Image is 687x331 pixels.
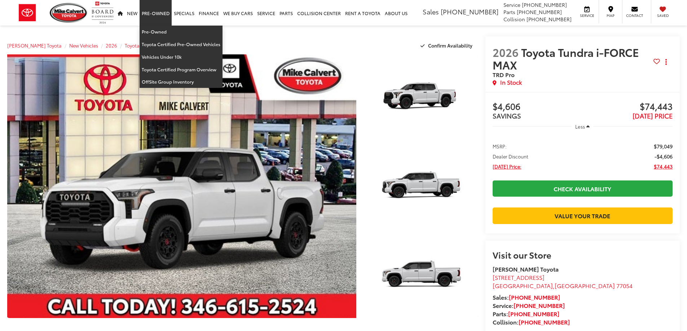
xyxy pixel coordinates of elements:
a: Expand Photo 2 [364,144,478,229]
span: [GEOGRAPHIC_DATA] [555,281,615,290]
a: Value Your Trade [493,207,673,224]
span: Confirm Availability [428,42,472,49]
button: Confirm Availability [417,39,478,52]
span: $79,049 [654,143,673,150]
span: Contact [626,13,643,18]
span: -$4,606 [655,153,673,160]
span: MSRP: [493,143,507,150]
span: [PHONE_NUMBER] [517,8,562,15]
h2: Visit our Store [493,250,673,259]
span: Service [503,1,520,8]
img: 2026 Toyota Tundra i-FORCE MAX TRD Pro [363,143,479,230]
a: [PHONE_NUMBER] [508,309,559,318]
img: 2026 Toyota Tundra i-FORCE MAX TRD Pro [363,232,479,319]
span: 2026 [493,44,519,60]
a: [STREET_ADDRESS] [GEOGRAPHIC_DATA],[GEOGRAPHIC_DATA] 77054 [493,273,633,290]
span: $74,443 [582,102,673,112]
span: [DATE] Price: [493,163,521,170]
span: [PHONE_NUMBER] [441,7,498,16]
a: Expand Photo 1 [364,54,478,140]
strong: [PERSON_NAME] Toyota [493,265,559,273]
button: Less [572,120,593,133]
span: Map [603,13,618,18]
a: Expand Photo 0 [7,54,356,318]
a: [PHONE_NUMBER] [509,293,560,301]
a: Toyota Certified Pre-Owned Vehicles [140,38,223,51]
span: [GEOGRAPHIC_DATA] [493,281,553,290]
a: Toyota [125,42,140,49]
span: Less [575,123,585,130]
span: , [493,281,633,290]
a: 2026 [106,42,117,49]
span: Parts [503,8,515,15]
span: [DATE] PRICE [633,111,673,120]
span: TRD Pro [493,70,515,79]
span: [STREET_ADDRESS] [493,273,545,281]
span: $4,606 [493,102,583,112]
a: OffSite Group Inventory [140,76,223,88]
img: 2026 Toyota Tundra i-FORCE MAX TRD Pro [4,53,360,319]
strong: Collision: [493,318,570,326]
a: Vehicles Under 10k [140,51,223,63]
a: [PERSON_NAME] Toyota [7,42,62,49]
span: Toyota Tundra i-FORCE MAX [493,44,639,72]
img: 2026 Toyota Tundra i-FORCE MAX TRD Pro [363,53,479,140]
a: New Vehicles [69,42,98,49]
span: $74,443 [654,163,673,170]
span: Sales [423,7,439,16]
button: Actions [660,56,673,68]
span: Service [579,13,595,18]
a: [PHONE_NUMBER] [519,318,570,326]
a: Toyota Certified Program Overview [140,63,223,76]
span: Collision [503,15,525,23]
img: Mike Calvert Toyota [50,3,88,23]
span: In Stock [500,78,522,86]
a: Check Availability [493,180,673,197]
span: Saved [655,13,671,18]
strong: Parts: [493,309,559,318]
strong: Service: [493,301,565,309]
a: [PHONE_NUMBER] [514,301,565,309]
span: [PHONE_NUMBER] [527,15,572,23]
span: 77054 [616,281,633,290]
span: Dealer Discount [493,153,528,160]
span: SAVINGS [493,111,521,120]
a: Expand Photo 3 [364,233,478,318]
span: dropdown dots [665,59,667,65]
strong: Sales: [493,293,560,301]
span: [PHONE_NUMBER] [522,1,567,8]
a: Pre-Owned [140,26,223,38]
